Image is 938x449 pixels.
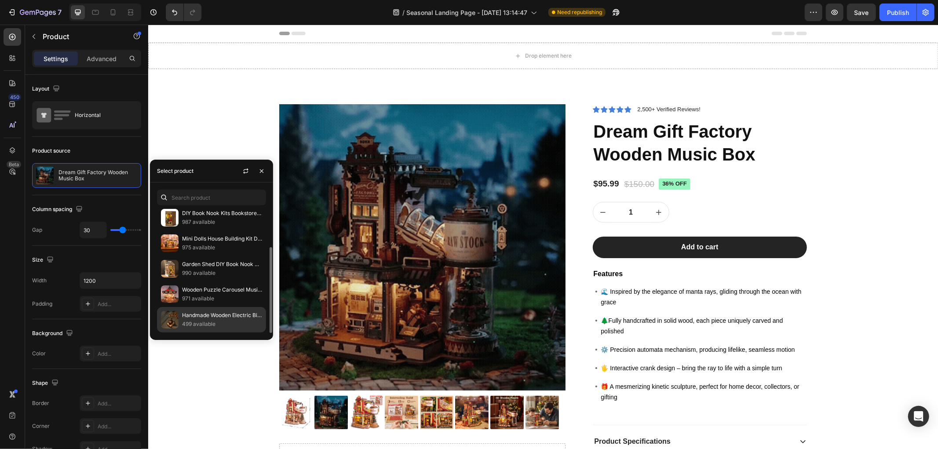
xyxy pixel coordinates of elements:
[446,413,522,420] strong: Product Specifications
[182,269,262,277] p: 990 available
[406,8,527,17] span: Seasonal Landing Page - [DATE] 13:14:47
[161,285,179,303] img: collections
[166,4,201,21] div: Undo/Redo
[32,226,42,234] div: Gap
[7,161,21,168] div: Beta
[32,277,47,285] div: Width
[32,399,49,407] div: Border
[32,422,50,430] div: Corner
[445,178,465,197] button: decrement
[445,153,472,166] div: $95.99
[32,350,46,358] div: Color
[75,105,128,125] div: Horizontal
[475,153,507,167] div: $150.00
[182,311,262,320] p: Handmade Wooden Electric Bionic Manta Ray Ornament
[98,300,139,308] div: Add...
[161,311,179,329] img: collections
[182,218,262,226] p: 987 available
[148,25,938,449] iframe: Design area
[377,28,423,35] div: Drop element here
[182,234,262,243] p: Mini Dolls House Building Kit DIY Miniature House Kit with Furniture and LED Lights
[32,328,75,339] div: Background
[87,54,117,63] p: Advanced
[182,294,262,303] p: 971 available
[533,218,570,227] div: Add to cart
[80,273,141,288] input: Auto
[445,95,659,142] h1: Dream Gift Factory Wooden Music Box
[182,320,262,329] p: 499 available
[908,406,929,427] div: Open Intercom Messenger
[32,254,55,266] div: Size
[36,167,54,184] img: product feature img
[161,260,179,277] img: collections
[157,190,266,205] input: Search in Settings & Advanced
[43,31,117,42] p: Product
[453,358,651,376] span: 🎁 A mesmerizing kinetic sculpture, perfect for home decor, collectors, or gifting
[161,234,179,252] img: collections
[445,212,659,234] button: Add to cart
[445,245,658,254] p: Features
[157,167,193,175] div: Select product
[44,54,68,63] p: Settings
[182,243,262,252] p: 975 available
[402,8,405,17] span: /
[32,377,60,389] div: Shape
[887,8,909,17] div: Publish
[98,350,139,358] div: Add...
[80,222,106,238] input: Auto
[511,154,542,165] pre: 36% off
[501,178,521,197] button: increment
[58,7,62,18] p: 7
[32,83,62,95] div: Layout
[453,292,635,310] span: 🌲Fully handcrafted in solid wood, each piece uniquely carved and polished
[182,260,262,269] p: Garden Shed DIY Book Nook Kit with Furniture and LED Lamp 3D
[453,340,634,347] span: 🖐️ Interactive crank design – bring the ray to life with a simple turn
[847,4,876,21] button: Save
[8,94,21,101] div: 450
[880,4,916,21] button: Publish
[557,8,602,16] span: Need republishing
[182,209,262,218] p: DIY Book Nook Kits Bookstore with Lights
[32,147,70,155] div: Product source
[453,263,653,281] span: 🌊 Inspired by the elegance of manta rays, gliding through the ocean with grace
[4,4,66,21] button: 7
[453,321,647,329] span: ⚙️ Precision automata mechanism, producing lifelike, seamless motion
[32,204,84,215] div: Column spacing
[182,285,262,294] p: Wooden Puzzle Carousel Music Box With LED Lights
[98,423,139,431] div: Add...
[489,80,552,89] p: 2,500+ Verified Reviews!
[32,300,52,308] div: Padding
[58,169,137,182] p: Dream Gift Factory Wooden Music Box
[854,9,869,16] span: Save
[161,209,179,226] img: collections
[98,400,139,408] div: Add...
[465,178,501,197] input: quantity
